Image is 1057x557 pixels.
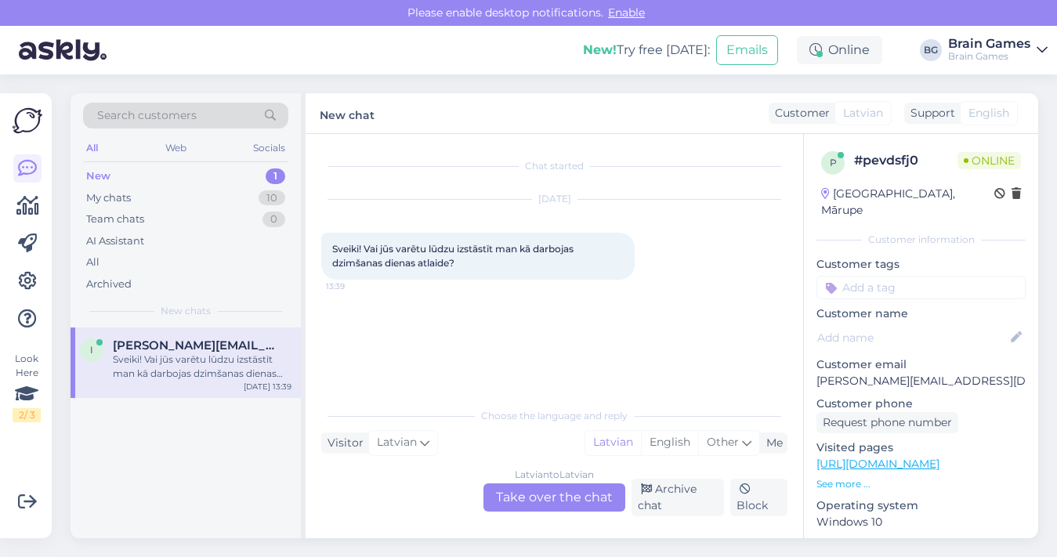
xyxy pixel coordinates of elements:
[320,103,375,124] label: New chat
[816,439,1026,456] p: Visited pages
[86,168,110,184] div: New
[321,409,787,423] div: Choose the language and reply
[816,497,1026,514] p: Operating system
[321,192,787,206] div: [DATE]
[262,212,285,227] div: 0
[920,39,942,61] div: BG
[816,306,1026,322] p: Customer name
[86,277,132,292] div: Archived
[583,41,710,60] div: Try free [DATE]:
[321,435,364,451] div: Visitor
[244,381,291,392] div: [DATE] 13:39
[603,5,650,20] span: Enable
[13,408,41,422] div: 2 / 3
[821,186,994,219] div: [GEOGRAPHIC_DATA], Mārupe
[266,168,285,184] div: 1
[769,105,830,121] div: Customer
[585,431,641,454] div: Latvian
[760,435,783,451] div: Me
[583,42,617,57] b: New!
[817,329,1008,346] input: Add name
[162,138,190,158] div: Web
[948,38,1030,50] div: Brain Games
[483,483,625,512] div: Take over the chat
[904,105,955,121] div: Support
[86,255,100,270] div: All
[816,233,1026,247] div: Customer information
[816,396,1026,412] p: Customer phone
[326,280,385,292] span: 13:39
[113,353,291,381] div: Sveiki! Vai jūs varētu lūdzu izstāstīt man kā darbojas dzimšanas dienas atlaide?
[948,38,1048,63] a: Brain GamesBrain Games
[632,479,724,516] div: Archive chat
[161,304,211,318] span: New chats
[816,356,1026,373] p: Customer email
[377,434,417,451] span: Latvian
[250,138,288,158] div: Socials
[113,338,276,353] span: ivans.zotovs@gmail.com
[830,157,837,168] span: p
[641,431,698,454] div: English
[816,477,1026,491] p: See more ...
[816,514,1026,530] p: Windows 10
[83,138,101,158] div: All
[321,159,787,173] div: Chat started
[816,256,1026,273] p: Customer tags
[259,190,285,206] div: 10
[816,276,1026,299] input: Add a tag
[816,412,958,433] div: Request phone number
[86,190,131,206] div: My chats
[515,468,594,482] div: Latvian to Latvian
[707,435,739,449] span: Other
[843,105,883,121] span: Latvian
[816,373,1026,389] p: [PERSON_NAME][EMAIL_ADDRESS][DOMAIN_NAME]
[716,35,778,65] button: Emails
[13,106,42,136] img: Askly Logo
[86,212,144,227] div: Team chats
[816,537,1026,553] p: Browser
[797,36,882,64] div: Online
[957,152,1021,169] span: Online
[730,479,787,516] div: Block
[90,344,93,356] span: i
[13,352,41,422] div: Look Here
[97,107,197,124] span: Search customers
[968,105,1009,121] span: English
[332,243,576,269] span: Sveiki! Vai jūs varētu lūdzu izstāstīt man kā darbojas dzimšanas dienas atlaide?
[86,233,144,249] div: AI Assistant
[816,457,939,471] a: [URL][DOMAIN_NAME]
[948,50,1030,63] div: Brain Games
[854,151,957,170] div: # pevdsfj0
